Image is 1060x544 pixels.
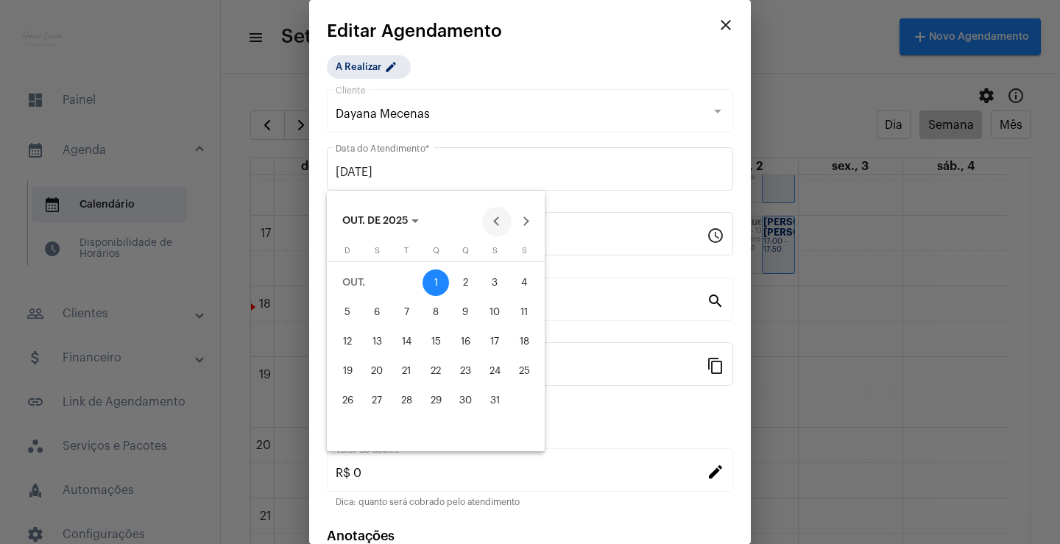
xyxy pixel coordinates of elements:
div: 2 [452,269,478,296]
button: Next month [512,207,541,236]
button: 31 de outubro de 2025 [480,386,509,415]
button: 6 de outubro de 2025 [362,297,392,327]
button: 4 de outubro de 2025 [509,268,539,297]
div: 30 [452,387,478,414]
button: 9 de outubro de 2025 [451,297,480,327]
span: S [522,247,527,255]
td: OUT. [333,268,421,297]
button: 18 de outubro de 2025 [509,327,539,356]
span: OUT. DE 2025 [342,216,408,227]
button: 11 de outubro de 2025 [509,297,539,327]
div: 22 [423,358,449,384]
div: 18 [511,328,537,355]
button: 25 de outubro de 2025 [509,356,539,386]
div: 20 [364,358,390,384]
div: 5 [334,299,361,325]
button: 29 de outubro de 2025 [421,386,451,415]
span: S [375,247,380,255]
div: 19 [334,358,361,384]
button: 26 de outubro de 2025 [333,386,362,415]
div: 25 [511,358,537,384]
div: 23 [452,358,478,384]
div: 11 [511,299,537,325]
div: 15 [423,328,449,355]
button: 13 de outubro de 2025 [362,327,392,356]
button: 10 de outubro de 2025 [480,297,509,327]
div: 31 [481,387,508,414]
div: 8 [423,299,449,325]
button: 20 de outubro de 2025 [362,356,392,386]
div: 17 [481,328,508,355]
div: 21 [393,358,420,384]
button: Previous month [482,207,512,236]
span: D [344,247,350,255]
div: 16 [452,328,478,355]
span: S [492,247,498,255]
div: 27 [364,387,390,414]
div: 10 [481,299,508,325]
div: 14 [393,328,420,355]
span: T [404,247,409,255]
button: 21 de outubro de 2025 [392,356,421,386]
button: 16 de outubro de 2025 [451,327,480,356]
button: 12 de outubro de 2025 [333,327,362,356]
button: 8 de outubro de 2025 [421,297,451,327]
button: Choose month and year [331,207,431,236]
button: 14 de outubro de 2025 [392,327,421,356]
span: Q [462,247,469,255]
div: 1 [423,269,449,296]
button: 3 de outubro de 2025 [480,268,509,297]
div: 6 [364,299,390,325]
div: 28 [393,387,420,414]
span: Q [433,247,439,255]
button: 7 de outubro de 2025 [392,297,421,327]
button: 24 de outubro de 2025 [480,356,509,386]
div: 13 [364,328,390,355]
div: 7 [393,299,420,325]
button: 19 de outubro de 2025 [333,356,362,386]
button: 28 de outubro de 2025 [392,386,421,415]
div: 29 [423,387,449,414]
div: 9 [452,299,478,325]
button: 2 de outubro de 2025 [451,268,480,297]
div: 12 [334,328,361,355]
div: 24 [481,358,508,384]
button: 30 de outubro de 2025 [451,386,480,415]
button: 27 de outubro de 2025 [362,386,392,415]
button: 15 de outubro de 2025 [421,327,451,356]
div: 4 [511,269,537,296]
button: 5 de outubro de 2025 [333,297,362,327]
div: 26 [334,387,361,414]
button: 22 de outubro de 2025 [421,356,451,386]
button: 23 de outubro de 2025 [451,356,480,386]
button: 17 de outubro de 2025 [480,327,509,356]
div: 3 [481,269,508,296]
button: 1 de outubro de 2025 [421,268,451,297]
